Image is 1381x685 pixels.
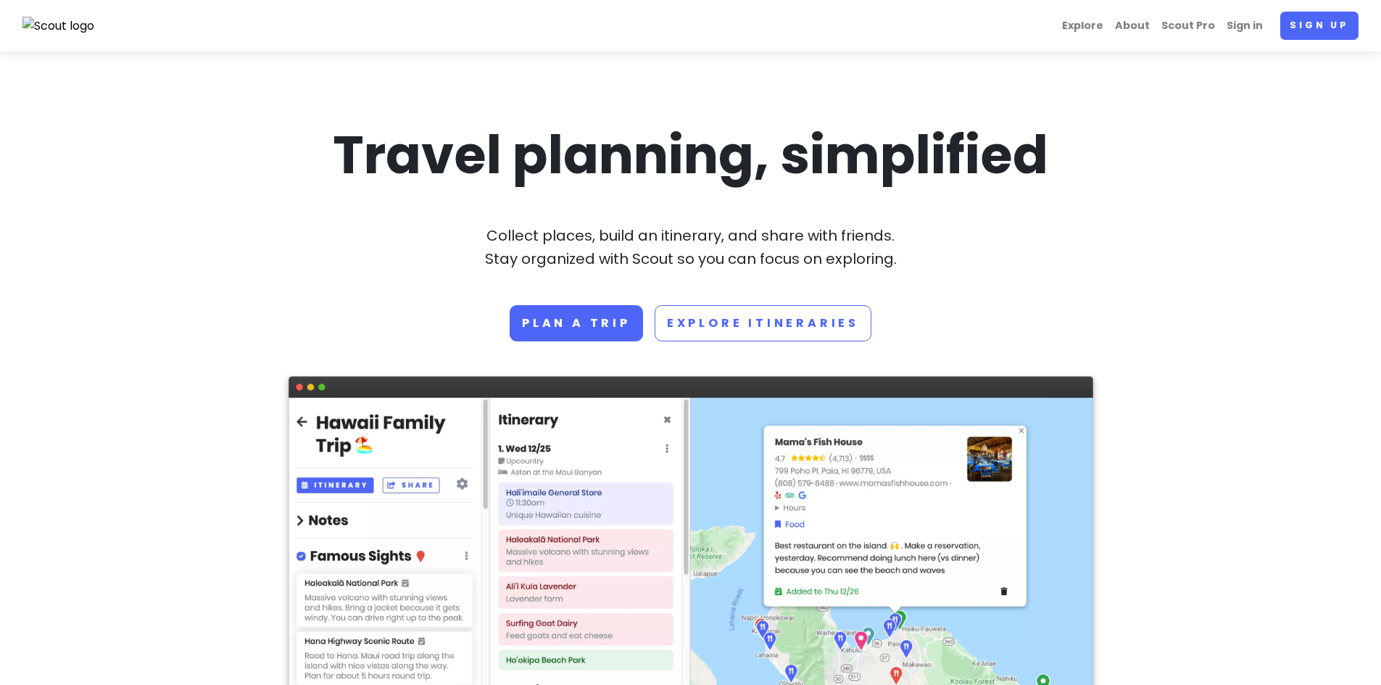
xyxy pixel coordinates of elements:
a: About [1109,12,1156,40]
a: Explore [1056,12,1109,40]
img: Scout logo [22,17,95,36]
a: Sign up [1280,12,1359,40]
a: Explore Itineraries [655,305,871,341]
h1: Travel planning, simplified [289,121,1093,189]
a: Sign in [1221,12,1269,40]
p: Collect places, build an itinerary, and share with friends. Stay organized with Scout so you can ... [289,224,1093,270]
a: Plan a trip [510,305,643,341]
a: Scout Pro [1156,12,1221,40]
